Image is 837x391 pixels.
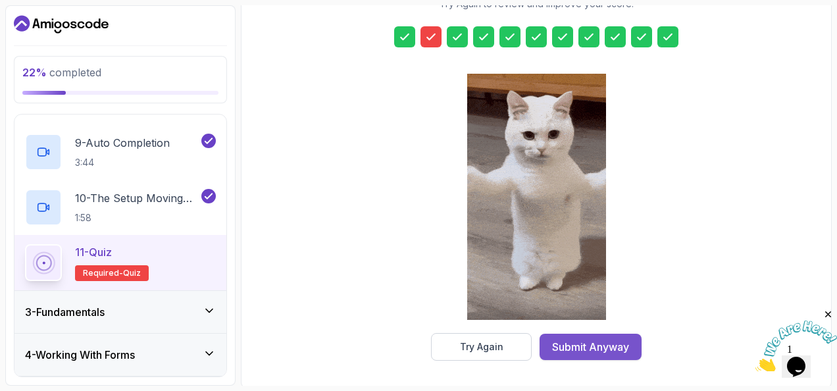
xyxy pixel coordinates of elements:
div: Try Again [460,340,503,353]
div: Submit Anyway [552,339,629,355]
span: completed [22,66,101,79]
button: Try Again [431,333,532,361]
span: Required- [83,268,123,278]
p: 9 - Auto Completion [75,135,170,151]
span: 22 % [22,66,47,79]
button: 3-Fundamentals [14,291,226,333]
p: 1:58 [75,211,199,224]
button: 4-Working With Forms [14,334,226,376]
p: 3:44 [75,156,170,169]
img: cool-cat [467,74,606,320]
p: 10 - The Setup Moving Forward [75,190,199,206]
button: Submit Anyway [540,334,642,360]
iframe: chat widget [755,309,837,371]
a: Dashboard [14,14,109,35]
span: 1 [5,5,11,16]
p: 11 - Quiz [75,244,112,260]
button: 10-The Setup Moving Forward1:58 [25,189,216,226]
h3: 3 - Fundamentals [25,304,105,320]
span: quiz [123,268,141,278]
button: 9-Auto Completion3:44 [25,134,216,170]
h3: 4 - Working With Forms [25,347,135,363]
button: 11-QuizRequired-quiz [25,244,216,281]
